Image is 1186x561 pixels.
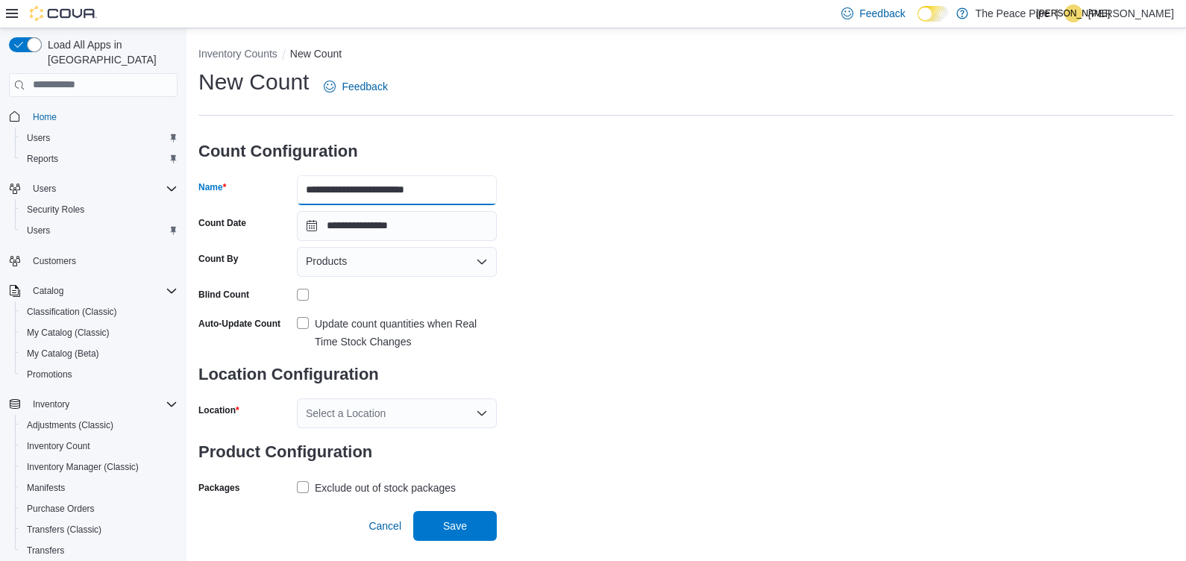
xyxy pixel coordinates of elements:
span: My Catalog (Classic) [27,327,110,339]
button: Users [27,180,62,198]
span: Inventory [27,395,178,413]
button: Inventory Manager (Classic) [15,457,183,477]
h3: Product Configuration [198,428,497,476]
span: Users [21,222,178,239]
a: Users [21,222,56,239]
a: Reports [21,150,64,168]
span: Transfers [27,545,64,557]
span: Users [27,225,50,236]
div: Blind Count [198,289,249,301]
span: My Catalog (Classic) [21,324,178,342]
input: Dark Mode [917,6,949,22]
button: Inventory Counts [198,48,277,60]
label: Count Date [198,217,246,229]
button: Users [15,128,183,148]
div: Update count quantities when Real Time Stock Changes [315,315,497,351]
span: Catalog [33,285,63,297]
img: Cova [30,6,97,21]
button: Inventory [27,395,75,413]
a: Home [27,108,63,126]
a: My Catalog (Beta) [21,345,105,363]
span: Adjustments (Classic) [27,419,113,431]
span: Cancel [368,518,401,533]
a: Inventory Count [21,437,96,455]
label: Packages [198,482,239,494]
h3: Count Configuration [198,128,497,175]
span: Users [27,180,178,198]
label: Auto-Update Count [198,318,280,330]
span: Inventory Count [21,437,178,455]
span: Users [33,183,56,195]
button: Users [15,220,183,241]
span: Inventory Count [27,440,90,452]
span: My Catalog (Beta) [21,345,178,363]
span: Transfers [21,542,178,560]
button: Save [413,511,497,541]
p: The Peace Pipe [976,4,1050,22]
span: Reports [27,153,58,165]
span: Promotions [27,369,72,380]
span: Security Roles [27,204,84,216]
a: My Catalog (Classic) [21,324,116,342]
div: Jihan Al-Zawati [1064,4,1082,22]
a: Adjustments (Classic) [21,416,119,434]
p: [PERSON_NAME] [1088,4,1174,22]
span: Transfers (Classic) [27,524,101,536]
span: My Catalog (Beta) [27,348,99,360]
span: Feedback [342,79,387,94]
a: Users [21,129,56,147]
input: Press the down key to open a popover containing a calendar. [297,211,497,241]
button: Adjustments (Classic) [15,415,183,436]
button: My Catalog (Classic) [15,322,183,343]
div: Exclude out of stock packages [315,479,456,497]
span: Home [33,111,57,123]
button: New Count [290,48,342,60]
button: Inventory [3,394,183,415]
span: Manifests [21,479,178,497]
a: Customers [27,252,82,270]
a: Feedback [318,72,393,101]
span: Load All Apps in [GEOGRAPHIC_DATA] [42,37,178,67]
span: Catalog [27,282,178,300]
button: My Catalog (Beta) [15,343,183,364]
span: Inventory Manager (Classic) [21,458,178,476]
button: Reports [15,148,183,169]
span: Classification (Classic) [21,303,178,321]
a: Security Roles [21,201,90,219]
span: Users [21,129,178,147]
a: Transfers (Classic) [21,521,107,539]
button: Classification (Classic) [15,301,183,322]
nav: An example of EuiBreadcrumbs [198,46,1174,64]
button: Promotions [15,364,183,385]
h3: Location Configuration [198,351,497,398]
span: Users [27,132,50,144]
a: Transfers [21,542,70,560]
span: [PERSON_NAME] [1037,4,1111,22]
h1: New Count [198,67,309,97]
span: Adjustments (Classic) [21,416,178,434]
button: Cancel [363,511,407,541]
button: Security Roles [15,199,183,220]
span: Save [443,518,467,533]
button: Manifests [15,477,183,498]
a: Purchase Orders [21,500,101,518]
span: Inventory [33,398,69,410]
button: Open list of options [476,256,488,268]
span: Products [306,252,347,270]
label: Location [198,404,239,416]
label: Name [198,181,226,193]
button: Transfers [15,540,183,561]
a: Classification (Classic) [21,303,123,321]
button: Inventory Count [15,436,183,457]
span: Inventory Manager (Classic) [27,461,139,473]
button: Users [3,178,183,199]
span: Manifests [27,482,65,494]
span: Reports [21,150,178,168]
button: Purchase Orders [15,498,183,519]
span: Classification (Classic) [27,306,117,318]
a: Inventory Manager (Classic) [21,458,145,476]
span: Feedback [859,6,905,21]
button: Open list of options [476,407,488,419]
span: Security Roles [21,201,178,219]
button: Catalog [27,282,69,300]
